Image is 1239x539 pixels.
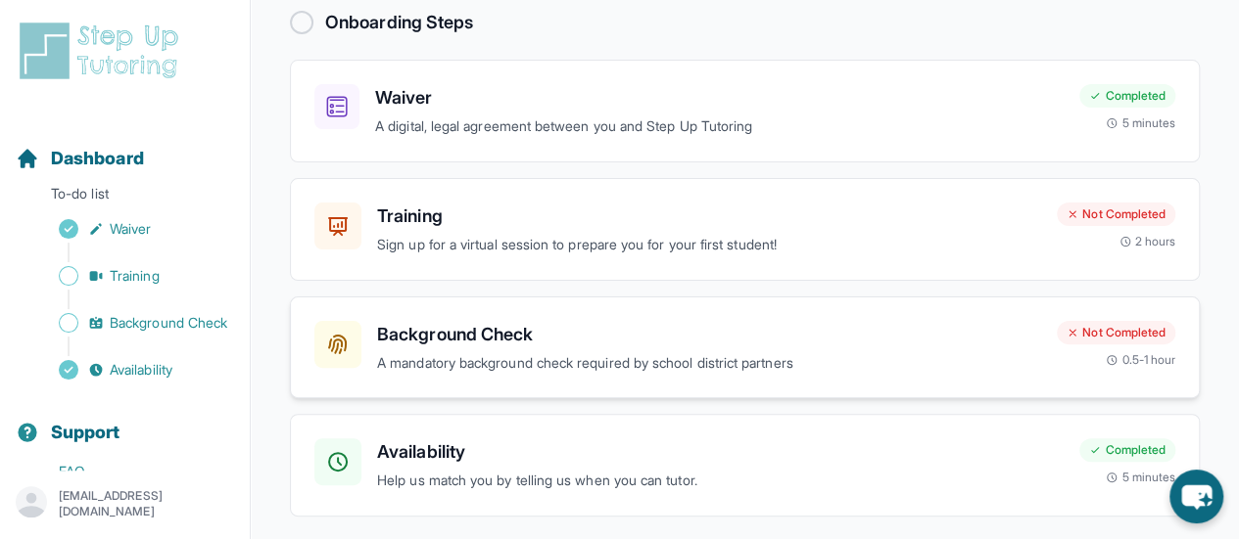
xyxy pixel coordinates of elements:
a: Dashboard [16,145,144,172]
h3: Background Check [377,321,1041,348]
p: [EMAIL_ADDRESS][DOMAIN_NAME] [59,488,234,519]
span: Training [110,266,160,286]
h3: Training [377,202,1041,230]
a: TrainingSign up for a virtual session to prepare you for your first student!Not Completed2 hours [290,178,1200,281]
h3: Waiver [375,84,1064,112]
div: 5 minutes [1106,470,1175,485]
span: Support [51,419,120,446]
a: WaiverA digital, legal agreement between you and Step Up TutoringCompleted5 minutes [290,60,1200,162]
p: Sign up for a virtual session to prepare you for your first student! [377,234,1041,256]
h2: Onboarding Steps [325,9,473,36]
p: To-do list [8,184,242,211]
p: Help us match you by telling us when you can tutor. [377,470,1064,492]
button: Dashboard [8,113,242,180]
p: A digital, legal agreement between you and Step Up Tutoring [375,115,1064,138]
h3: Availability [377,438,1064,466]
span: Availability [110,360,172,380]
a: AvailabilityHelp us match you by telling us when you can tutor.Completed5 minutes [290,414,1200,517]
div: 2 hours [1120,234,1176,249]
div: 5 minutes [1106,115,1175,131]
a: Background CheckA mandatory background check required by school district partnersNot Completed0.5... [290,296,1200,399]
a: Availability [16,356,250,383]
div: Completed [1079,438,1175,462]
span: Waiver [110,219,151,239]
a: Background Check [16,309,250,337]
div: 0.5-1 hour [1106,352,1175,368]
a: Training [16,262,250,290]
div: Completed [1079,84,1175,108]
p: A mandatory background check required by school district partners [377,352,1041,375]
div: Not Completed [1057,202,1175,226]
button: Support [8,387,242,454]
img: logo [16,20,190,82]
a: Waiver [16,215,250,243]
button: chat-button [1169,470,1223,523]
a: FAQ [16,458,250,485]
span: Dashboard [51,145,144,172]
button: [EMAIL_ADDRESS][DOMAIN_NAME] [16,486,234,521]
span: Background Check [110,313,227,333]
div: Not Completed [1057,321,1175,344]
